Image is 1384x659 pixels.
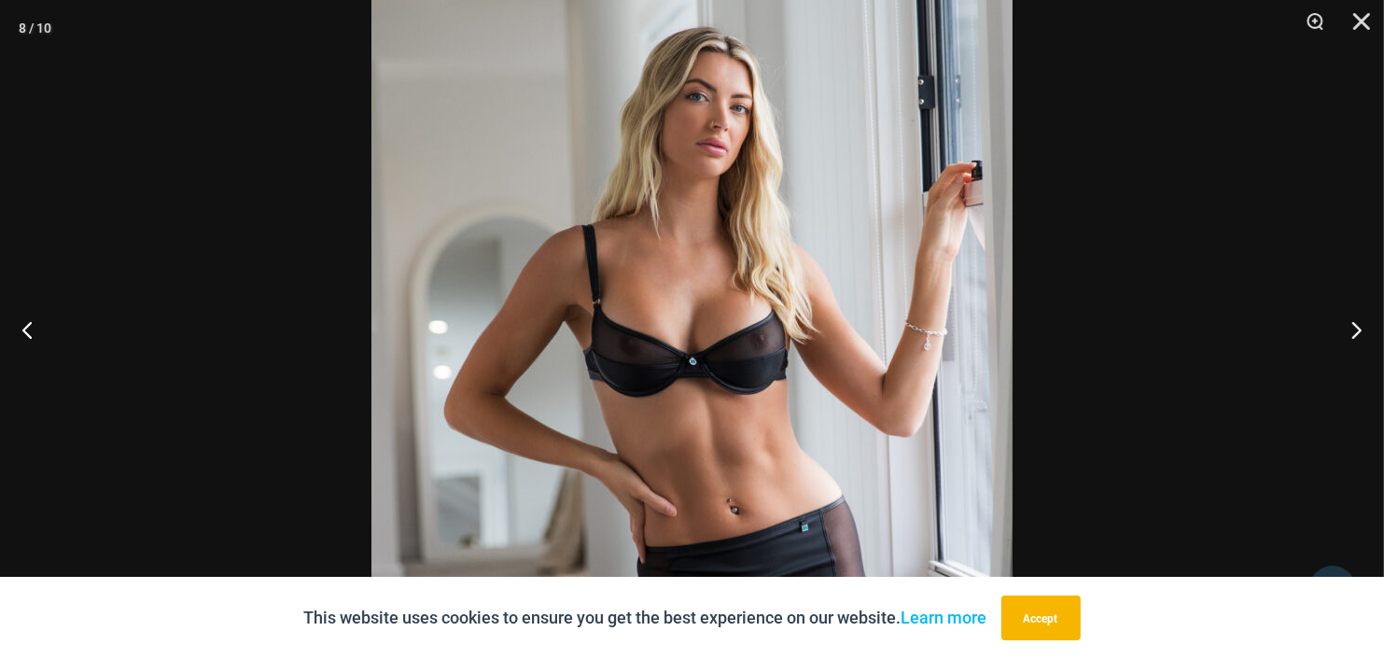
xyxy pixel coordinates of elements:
[304,604,987,632] p: This website uses cookies to ensure you get the best experience on our website.
[19,14,51,42] div: 8 / 10
[902,608,987,627] a: Learn more
[1001,596,1081,640] button: Accept
[1314,283,1384,376] button: Next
